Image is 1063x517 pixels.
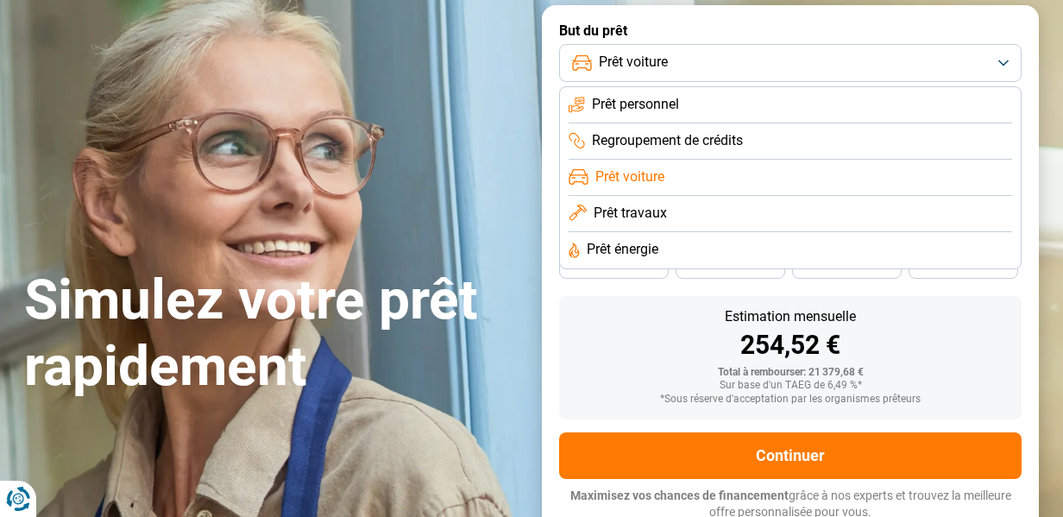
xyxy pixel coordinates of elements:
[559,44,1022,82] button: Prêt voiture
[570,489,789,502] span: Maximisez vos chances de financement
[592,95,679,114] span: Prêt personnel
[827,261,865,271] span: 30 mois
[944,261,982,271] span: 24 mois
[595,167,664,186] span: Prêt voiture
[573,310,1008,324] div: Estimation mensuelle
[587,240,658,259] span: Prêt énergie
[599,53,668,72] span: Prêt voiture
[592,131,743,150] span: Regroupement de crédits
[573,394,1008,406] div: *Sous réserve d'acceptation par les organismes prêteurs
[24,268,521,400] h1: Simulez votre prêt rapidement
[559,22,1022,39] label: But du prêt
[573,380,1008,392] div: Sur base d'un TAEG de 6,49 %*
[559,432,1022,479] button: Continuer
[573,332,1008,358] div: 254,52 €
[711,261,749,271] span: 36 mois
[594,204,667,223] span: Prêt travaux
[573,367,1008,379] div: Total à rembourser: 21 379,68 €
[594,261,632,271] span: 42 mois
